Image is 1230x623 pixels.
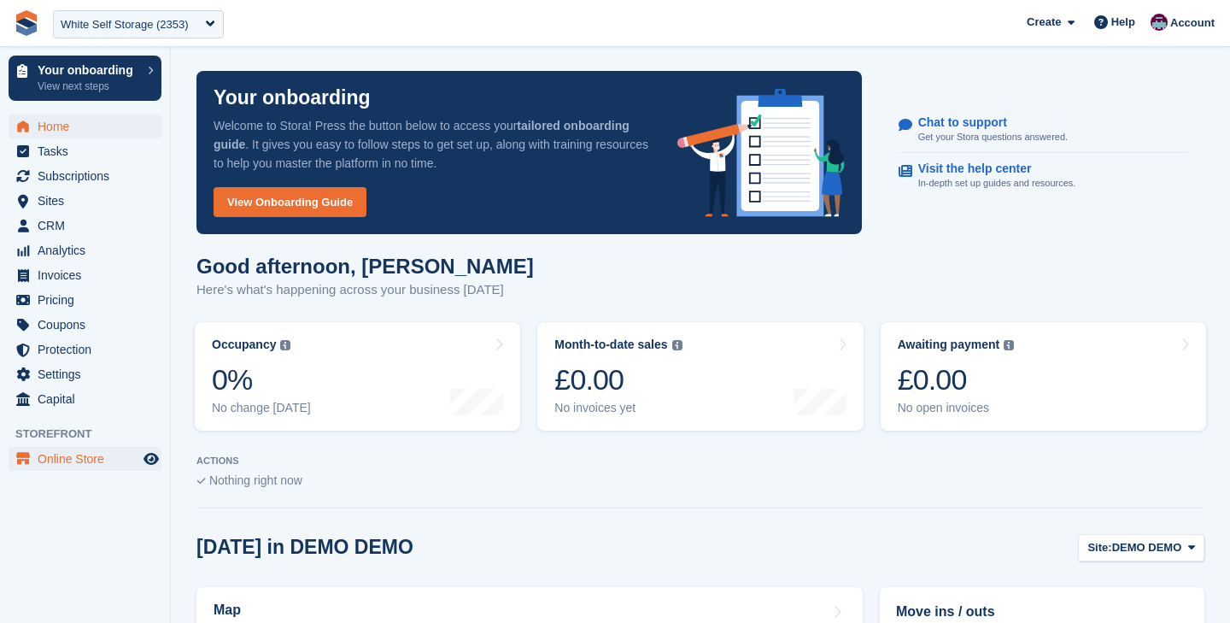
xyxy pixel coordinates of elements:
span: Protection [38,338,140,361]
a: menu [9,164,161,188]
span: Invoices [38,263,140,287]
span: Nothing right now [209,473,302,487]
span: Help [1111,14,1135,31]
a: View Onboarding Guide [214,187,366,217]
div: Month-to-date sales [554,338,667,352]
img: icon-info-grey-7440780725fd019a000dd9b08b2336e03edf1995a4989e88bcd33f0948082b44.svg [280,340,290,350]
p: Welcome to Stora! Press the button below to access your . It gives you easy to follow steps to ge... [214,116,650,173]
img: icon-info-grey-7440780725fd019a000dd9b08b2336e03edf1995a4989e88bcd33f0948082b44.svg [1004,340,1014,350]
h2: Move ins / outs [896,602,1188,622]
span: Sites [38,189,140,213]
a: Occupancy 0% No change [DATE] [195,322,520,431]
span: Analytics [38,238,140,262]
span: Create [1027,14,1061,31]
span: Storefront [15,426,170,443]
h1: Good afternoon, [PERSON_NAME] [196,255,534,278]
span: Capital [38,387,140,411]
span: Online Store [38,447,140,471]
a: Preview store [141,449,161,469]
span: Coupons [38,313,140,337]
p: Here's what's happening across your business [DATE] [196,280,534,300]
div: £0.00 [898,362,1015,397]
img: Brian Young [1151,14,1168,31]
a: Chat to support Get your Stora questions answered. [899,107,1188,154]
a: menu [9,362,161,386]
button: Site: DEMO DEMO [1078,534,1204,562]
a: menu [9,263,161,287]
p: In-depth set up guides and resources. [918,176,1076,191]
div: No invoices yet [554,401,682,415]
a: menu [9,447,161,471]
a: menu [9,288,161,312]
p: Your onboarding [214,88,371,108]
h2: [DATE] in DEMO DEMO [196,536,413,559]
a: Your onboarding View next steps [9,56,161,101]
p: Get your Stora questions answered. [918,130,1068,144]
span: Tasks [38,139,140,163]
span: Account [1170,15,1215,32]
a: menu [9,387,161,411]
div: Occupancy [212,338,276,352]
p: View next steps [38,79,139,94]
div: White Self Storage (2353) [61,16,189,33]
a: menu [9,238,161,262]
a: Visit the help center In-depth set up guides and resources. [899,153,1188,199]
a: menu [9,115,161,138]
span: CRM [38,214,140,238]
span: Pricing [38,288,140,312]
img: stora-icon-8386f47178a22dfd0bd8f6a31ec36ba5ce8667c1dd55bd0f319d3a0aa187defe.svg [14,10,39,36]
a: menu [9,338,161,361]
span: Subscriptions [38,164,140,188]
a: Month-to-date sales £0.00 No invoices yet [537,322,863,431]
img: blank_slate_check_icon-ba018cac091ee9be17c0a81a6c232d5eb81de652e7a59be601be346b1b6ddf79.svg [196,478,206,485]
span: Home [38,115,140,138]
img: onboarding-info-6c161a55d2c0e0a8cae90662b2fe09162a5109e8cc188191df67fb4f79e88e88.svg [677,89,845,217]
div: Awaiting payment [898,338,1000,352]
a: menu [9,313,161,337]
h2: Map [214,602,241,618]
div: No change [DATE] [212,401,311,415]
span: DEMO DEMO [1112,539,1182,556]
img: icon-info-grey-7440780725fd019a000dd9b08b2336e03edf1995a4989e88bcd33f0948082b44.svg [672,340,682,350]
a: Awaiting payment £0.00 No open invoices [881,322,1206,431]
div: £0.00 [554,362,682,397]
p: ACTIONS [196,455,1204,467]
span: Settings [38,362,140,386]
div: 0% [212,362,311,397]
p: Chat to support [918,115,1054,130]
a: menu [9,214,161,238]
a: menu [9,189,161,213]
a: menu [9,139,161,163]
p: Your onboarding [38,64,139,76]
p: Visit the help center [918,162,1063,176]
div: No open invoices [898,401,1015,415]
span: Site: [1087,539,1111,556]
